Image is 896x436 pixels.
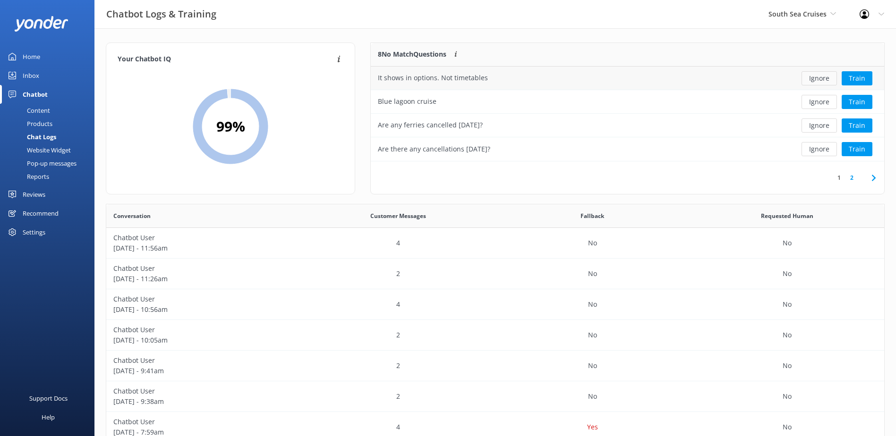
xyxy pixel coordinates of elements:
[842,71,872,85] button: Train
[113,211,151,220] span: Conversation
[42,408,55,427] div: Help
[580,211,604,220] span: Fallback
[371,67,884,90] div: row
[23,204,59,223] div: Recommend
[6,117,52,130] div: Products
[113,335,294,345] p: [DATE] - 10:05am
[6,104,94,117] a: Content
[802,71,837,85] button: Ignore
[783,361,792,371] p: No
[588,361,597,371] p: No
[783,391,792,402] p: No
[378,120,483,130] div: Are any ferries cancelled [DATE]?
[783,238,792,248] p: No
[113,304,294,315] p: [DATE] - 10:56am
[378,96,436,107] div: Blue lagoon cruise
[23,66,39,85] div: Inbox
[396,391,400,402] p: 2
[371,67,884,161] div: grid
[396,299,400,310] p: 4
[113,366,294,376] p: [DATE] - 9:41am
[396,238,400,248] p: 4
[588,299,597,310] p: No
[113,263,294,274] p: Chatbot User
[106,7,216,22] h3: Chatbot Logs & Training
[842,95,872,109] button: Train
[761,211,813,220] span: Requested Human
[371,137,884,161] div: row
[802,95,837,109] button: Ignore
[113,325,294,335] p: Chatbot User
[113,294,294,304] p: Chatbot User
[842,118,872,133] button: Train
[6,157,77,170] div: Pop-up messages
[113,243,294,253] p: [DATE] - 11:56am
[113,396,294,407] p: [DATE] - 9:38am
[106,259,884,289] div: row
[783,422,792,432] p: No
[113,386,294,396] p: Chatbot User
[6,104,50,117] div: Content
[588,268,597,279] p: No
[378,49,446,59] p: 8 No Match Questions
[396,330,400,340] p: 2
[14,16,68,32] img: yonder-white-logo.png
[845,173,858,182] a: 2
[6,143,94,157] a: Website Widget
[106,381,884,412] div: row
[29,389,68,408] div: Support Docs
[6,157,94,170] a: Pop-up messages
[396,361,400,371] p: 2
[113,355,294,366] p: Chatbot User
[587,422,598,432] p: Yes
[802,118,837,133] button: Ignore
[783,299,792,310] p: No
[842,142,872,156] button: Train
[6,143,71,157] div: Website Widget
[6,170,94,183] a: Reports
[6,130,94,143] a: Chat Logs
[106,289,884,320] div: row
[783,330,792,340] p: No
[6,170,49,183] div: Reports
[23,223,45,242] div: Settings
[113,233,294,243] p: Chatbot User
[23,47,40,66] div: Home
[588,330,597,340] p: No
[396,268,400,279] p: 2
[833,173,845,182] a: 1
[118,54,334,65] h4: Your Chatbot IQ
[371,90,884,114] div: row
[396,422,400,432] p: 4
[106,228,884,259] div: row
[370,211,426,220] span: Customer Messages
[23,185,45,204] div: Reviews
[378,73,488,83] div: It shows in options. Not timetables
[588,238,597,248] p: No
[113,274,294,284] p: [DATE] - 11:26am
[113,417,294,427] p: Chatbot User
[23,85,48,104] div: Chatbot
[588,391,597,402] p: No
[6,130,56,143] div: Chat Logs
[6,117,94,130] a: Products
[106,320,884,351] div: row
[768,9,827,18] span: South Sea Cruises
[216,115,245,138] h2: 99 %
[378,144,490,154] div: Are there any cancellations [DATE]?
[802,142,837,156] button: Ignore
[783,268,792,279] p: No
[106,351,884,381] div: row
[371,114,884,137] div: row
